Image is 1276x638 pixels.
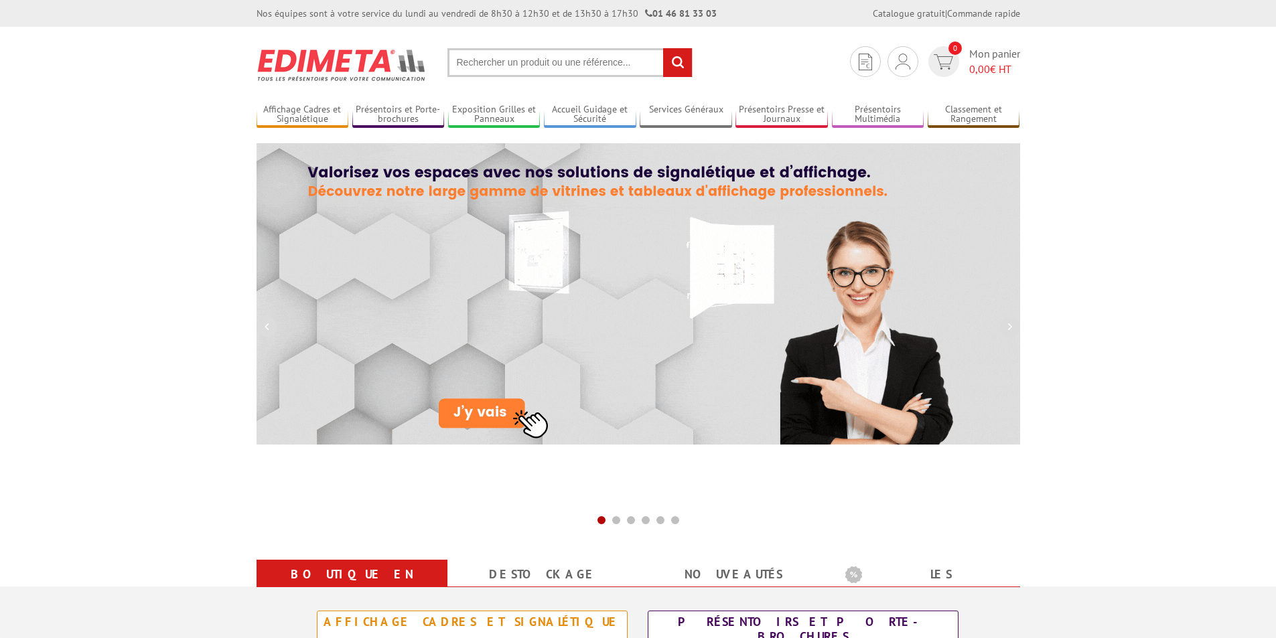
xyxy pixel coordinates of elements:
a: Les promotions [845,562,1004,611]
img: devis rapide [896,54,910,70]
a: Présentoirs Presse et Journaux [735,104,828,126]
a: devis rapide 0 Mon panier 0,00€ HT [925,46,1020,77]
img: devis rapide [934,54,953,70]
a: Classement et Rangement [928,104,1020,126]
img: devis rapide [859,54,872,70]
a: Boutique en ligne [273,562,431,611]
span: 0 [948,42,962,55]
a: Commande rapide [947,7,1020,19]
div: Nos équipes sont à votre service du lundi au vendredi de 8h30 à 12h30 et de 13h30 à 17h30 [257,7,717,20]
b: Les promotions [845,562,1013,589]
span: 0,00 [969,62,990,76]
a: nouveautés [654,562,813,586]
img: Présentoir, panneau, stand - Edimeta - PLV, affichage, mobilier bureau, entreprise [257,40,427,90]
a: Accueil Guidage et Sécurité [544,104,636,126]
a: Présentoirs et Porte-brochures [352,104,445,126]
strong: 01 46 81 33 03 [645,7,717,19]
div: | [873,7,1020,20]
a: Destockage [464,562,622,586]
input: Rechercher un produit ou une référence... [447,48,693,77]
a: Exposition Grilles et Panneaux [448,104,541,126]
span: Mon panier [969,46,1020,77]
input: rechercher [663,48,692,77]
a: Catalogue gratuit [873,7,945,19]
div: Affichage Cadres et Signalétique [321,615,624,629]
a: Services Généraux [640,104,732,126]
a: Affichage Cadres et Signalétique [257,104,349,126]
a: Présentoirs Multimédia [832,104,924,126]
span: € HT [969,62,1020,77]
